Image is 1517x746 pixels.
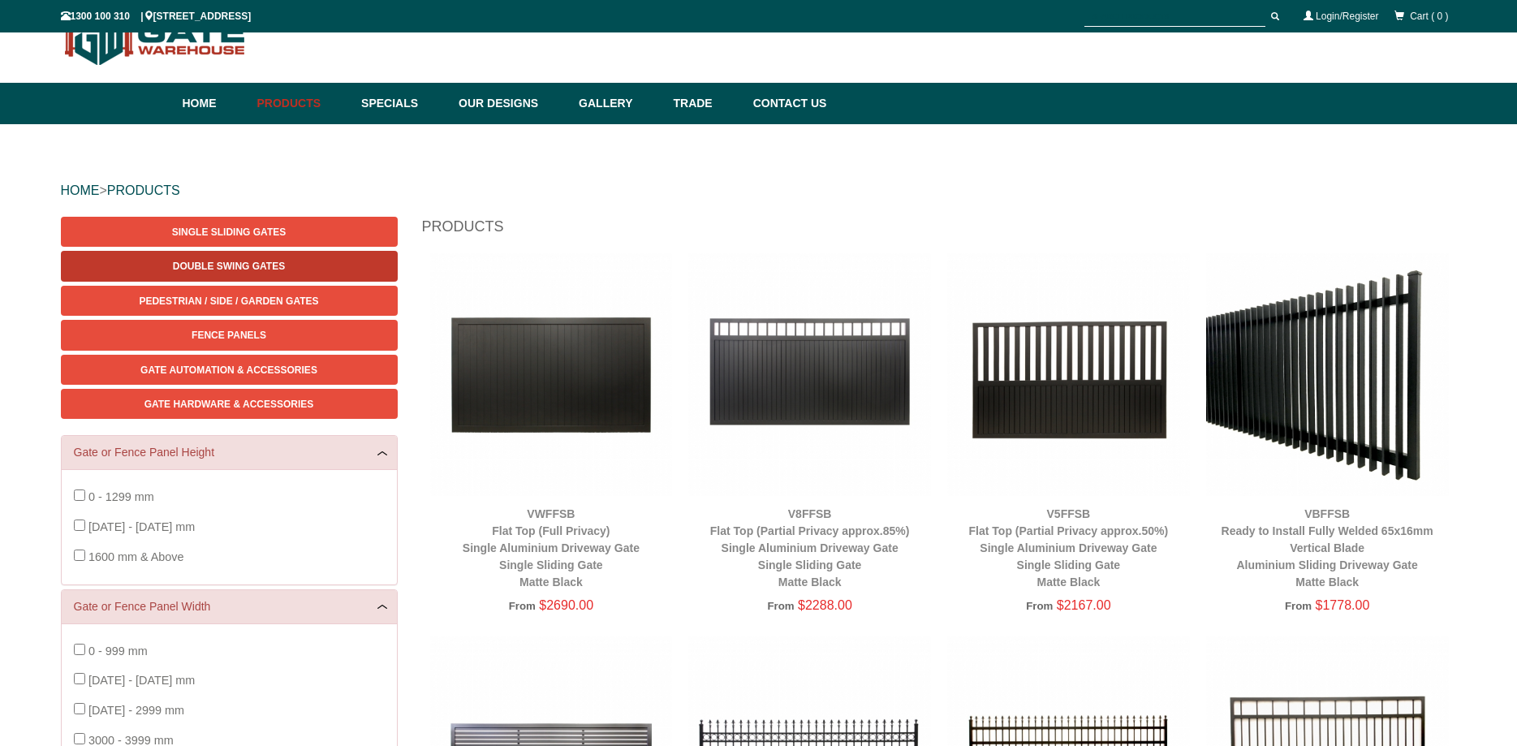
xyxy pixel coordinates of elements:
a: Our Designs [450,83,571,124]
img: VWFFSB - Flat Top (Full Privacy) - Single Aluminium Driveway Gate - Single Sliding Gate - Matte B... [430,253,673,496]
span: Fence Panels [192,330,266,341]
span: Pedestrian / Side / Garden Gates [139,295,318,307]
a: PRODUCTS [107,183,180,197]
a: Double Swing Gates [61,251,398,281]
span: From [767,600,794,612]
img: V5FFSB - Flat Top (Partial Privacy approx.50%) - Single Aluminium Driveway Gate - Single Sliding ... [947,253,1190,496]
span: 1600 mm & Above [88,550,184,563]
h1: Products [422,217,1457,245]
a: Contact Us [745,83,827,124]
a: Specials [353,83,450,124]
span: [DATE] - [DATE] mm [88,674,195,687]
a: Home [183,83,249,124]
a: Login/Register [1316,11,1378,22]
a: V8FFSBFlat Top (Partial Privacy approx.85%)Single Aluminium Driveway GateSingle Sliding GateMatte... [710,507,910,589]
a: Gate or Fence Panel Height [74,444,385,461]
input: SEARCH PRODUCTS [1084,6,1265,27]
iframe: LiveChat chat widget [1192,312,1517,689]
a: Fence Panels [61,320,398,350]
span: Gate Automation & Accessories [140,364,317,376]
span: $2690.00 [539,598,593,612]
a: Pedestrian / Side / Garden Gates [61,286,398,316]
img: V8FFSB - Flat Top (Partial Privacy approx.85%) - Single Aluminium Driveway Gate - Single Sliding ... [688,253,931,496]
span: Single Sliding Gates [172,226,286,238]
div: > [61,165,1457,217]
span: 0 - 999 mm [88,645,148,658]
a: Gate or Fence Panel Width [74,598,385,615]
a: Gate Hardware & Accessories [61,389,398,419]
span: [DATE] - 2999 mm [88,704,184,717]
a: HOME [61,183,100,197]
img: VBFFSB - Ready to Install Fully Welded 65x16mm Vertical Blade - Aluminium Sliding Driveway Gate -... [1206,253,1449,496]
a: Single Sliding Gates [61,217,398,247]
span: [DATE] - [DATE] mm [88,520,195,533]
a: Gallery [571,83,665,124]
span: Double Swing Gates [173,261,285,272]
span: $2167.00 [1057,598,1111,612]
span: 1300 100 310 | [STREET_ADDRESS] [61,11,252,22]
span: $2288.00 [798,598,852,612]
a: VWFFSBFlat Top (Full Privacy)Single Aluminium Driveway GateSingle Sliding GateMatte Black [463,507,640,589]
a: Trade [665,83,744,124]
span: 0 - 1299 mm [88,490,154,503]
a: Gate Automation & Accessories [61,355,398,385]
span: From [509,600,536,612]
span: From [1026,600,1053,612]
a: V5FFSBFlat Top (Partial Privacy approx.50%)Single Aluminium Driveway GateSingle Sliding GateMatte... [969,507,1169,589]
span: Gate Hardware & Accessories [144,399,314,410]
a: Products [249,83,354,124]
span: Cart ( 0 ) [1410,11,1448,22]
